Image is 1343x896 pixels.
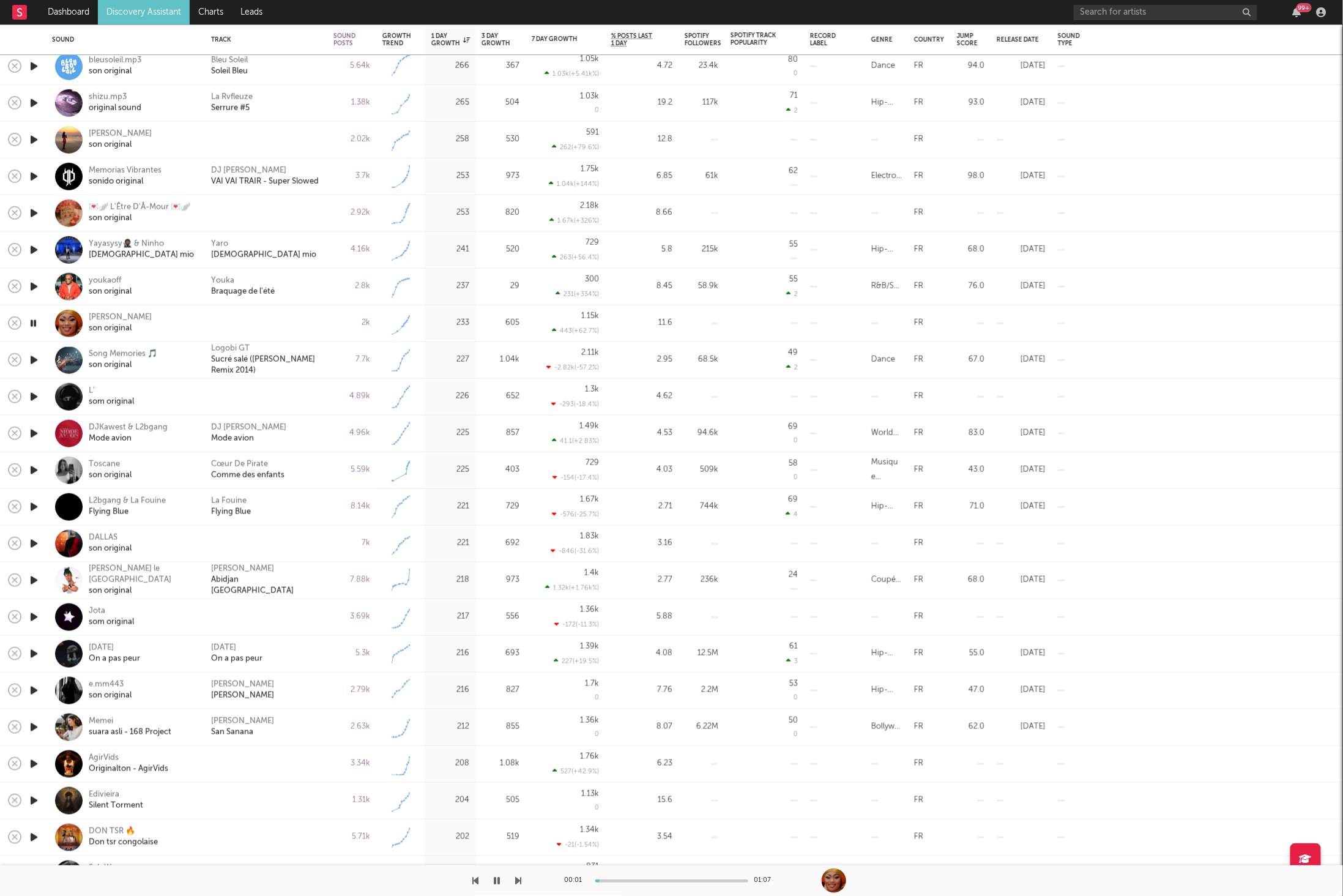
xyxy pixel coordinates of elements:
[211,176,319,187] div: VAI VAI TRAIR - Super Slowed
[89,496,166,507] div: L2bgang & La Fouine
[89,397,134,408] div: som original
[89,790,143,812] a: EdivieiraSilent Torment
[914,95,923,110] div: FR
[211,36,315,43] div: Track
[89,764,168,775] div: Originalton - AgirVids
[89,507,166,518] div: Flying Blue
[333,536,370,551] div: 7k
[89,202,190,224] a: 💌🪽 L'Être D'Â-Mour 💌🪽son original
[552,510,599,518] div: -576 ( -25.7 % )
[997,95,1046,110] div: [DATE]
[685,463,718,477] div: 509k
[581,165,599,173] div: 1.75k
[810,32,841,47] div: Record Label
[211,66,248,77] div: Soleil Bleu
[549,180,599,188] div: 1.04k ( +144 % )
[333,573,370,588] div: 7.88k
[871,95,902,110] div: Hip-Hop/Rap
[552,143,599,151] div: 262 ( +79.6 % )
[580,496,599,504] div: 1.67k
[580,532,599,540] div: 1.83k
[89,654,140,665] div: On a pas peur
[482,59,519,73] div: 367
[211,654,262,665] a: On a pas peur
[89,140,152,151] div: son original
[89,422,168,433] div: DJKawest & L2bgang
[546,364,599,371] div: -2.82k ( -57.2 % )
[89,433,168,444] div: Mode avion
[211,716,274,727] a: [PERSON_NAME]
[871,242,902,257] div: Hip-Hop/Rap
[786,106,798,114] div: 2
[914,132,923,147] div: FR
[52,36,193,43] div: Sound
[957,242,984,257] div: 68.0
[89,275,132,297] a: youkaoffson original
[997,463,1046,477] div: [DATE]
[89,679,132,690] div: e.mm443
[580,202,599,210] div: 2.18k
[611,426,672,441] div: 4.53
[89,617,134,628] div: som original
[580,92,599,100] div: 1.03k
[333,32,355,47] div: Sound Posts
[552,253,599,261] div: 263 ( +56.4 % )
[685,32,721,47] div: Spotify Followers
[211,165,286,176] a: DJ [PERSON_NAME]
[788,55,798,63] div: 80
[1293,7,1301,17] button: 99+
[685,59,718,73] div: 23.4k
[89,863,157,874] div: Seb Wery
[914,389,923,404] div: FR
[957,279,984,294] div: 76.0
[211,727,253,738] div: San Sanana
[914,279,923,294] div: FR
[871,279,902,294] div: R&B/Soul
[549,217,599,225] div: 1.67k ( +326 % )
[871,353,895,367] div: Dance
[89,55,141,77] a: bleusoleil.mp3son original
[595,107,599,114] div: 0
[333,389,370,404] div: 4.89k
[789,459,798,467] div: 58
[89,213,190,224] div: son original
[997,59,1046,73] div: [DATE]
[431,169,469,184] div: 253
[89,312,152,323] div: [PERSON_NAME]
[333,59,370,73] div: 5.64k
[211,507,251,518] div: Flying Blue
[89,202,190,213] div: 💌🪽 L'Être D'Â-Mour 💌🪽
[545,70,599,78] div: 1.03k ( +5.41k % )
[89,103,141,114] div: original sound
[914,206,923,220] div: FR
[611,132,672,147] div: 12.8
[482,132,519,147] div: 530
[89,826,158,837] div: DON TSR 🔥
[89,386,134,408] a: L'som original
[997,353,1046,367] div: [DATE]
[211,496,247,507] a: La Fouine
[211,564,274,575] a: [PERSON_NAME]
[211,55,248,66] a: Bleu Soleil
[611,169,672,184] div: 6.85
[211,690,274,701] div: [PERSON_NAME]
[794,474,798,481] div: 0
[333,463,370,477] div: 5.59k
[211,679,274,690] a: [PERSON_NAME]
[431,536,469,551] div: 221
[482,463,519,477] div: 403
[89,165,162,187] a: Memorias Vibrantessonido original
[914,169,923,184] div: FR
[552,437,599,445] div: 41.1 ( +2.83 % )
[482,242,519,257] div: 520
[89,801,143,812] div: Silent Torment
[211,275,234,286] div: Youka
[731,32,779,47] div: Spotify Track Popularity
[786,510,798,518] div: 4
[585,386,599,394] div: 1.3k
[333,353,370,367] div: 7.7k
